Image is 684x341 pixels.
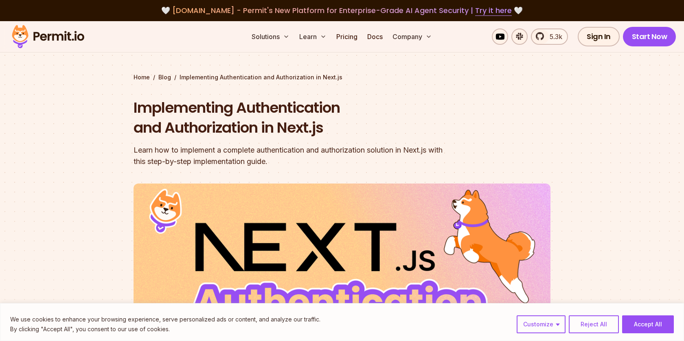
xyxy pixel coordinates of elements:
[517,315,566,333] button: Customize
[296,28,330,45] button: Learn
[389,28,435,45] button: Company
[134,73,550,81] div: / /
[20,5,664,16] div: 🤍 🤍
[134,73,150,81] a: Home
[364,28,386,45] a: Docs
[10,315,320,324] p: We use cookies to enhance your browsing experience, serve personalized ads or content, and analyz...
[531,28,568,45] a: 5.3k
[8,23,88,50] img: Permit logo
[569,315,619,333] button: Reject All
[545,32,562,42] span: 5.3k
[134,98,446,138] h1: Implementing Authentication and Authorization in Next.js
[475,5,512,16] a: Try it here
[622,315,674,333] button: Accept All
[10,324,320,334] p: By clicking "Accept All", you consent to our use of cookies.
[578,27,620,46] a: Sign In
[333,28,361,45] a: Pricing
[158,73,171,81] a: Blog
[623,27,676,46] a: Start Now
[248,28,293,45] button: Solutions
[172,5,512,15] span: [DOMAIN_NAME] - Permit's New Platform for Enterprise-Grade AI Agent Security |
[134,144,446,167] div: Learn how to implement a complete authentication and authorization solution in Next.js with this ...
